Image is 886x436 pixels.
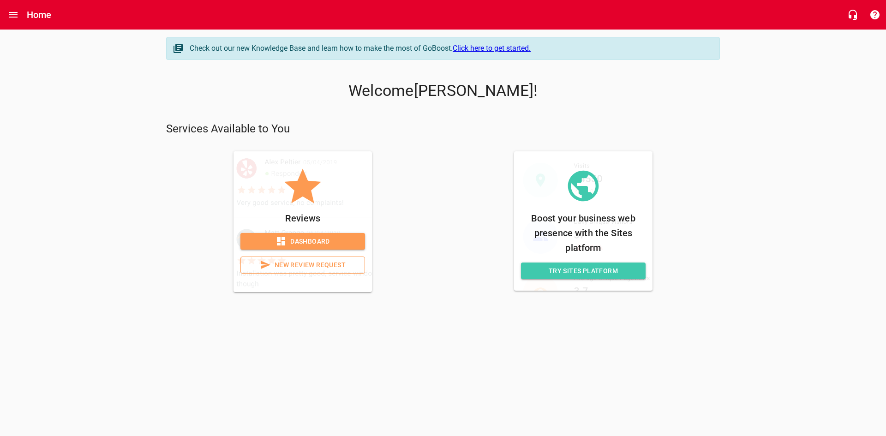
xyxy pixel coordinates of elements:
[248,236,358,247] span: Dashboard
[842,4,864,26] button: Live Chat
[453,44,531,53] a: Click here to get started.
[864,4,886,26] button: Support Portal
[240,257,365,274] a: New Review Request
[528,265,638,277] span: Try Sites Platform
[240,233,365,250] a: Dashboard
[2,4,24,26] button: Open drawer
[166,82,720,100] p: Welcome [PERSON_NAME] !
[240,211,365,226] p: Reviews
[166,122,720,137] p: Services Available to You
[190,43,710,54] div: Check out our new Knowledge Base and learn how to make the most of GoBoost.
[27,7,52,22] h6: Home
[248,259,357,271] span: New Review Request
[521,263,646,280] a: Try Sites Platform
[521,211,646,255] p: Boost your business web presence with the Sites platform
